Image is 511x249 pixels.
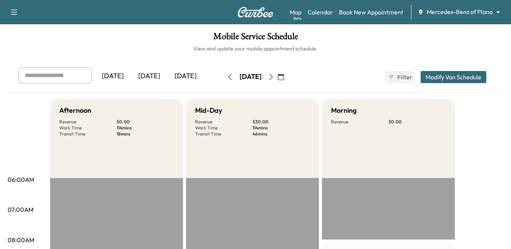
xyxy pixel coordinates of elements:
a: Calendar [308,8,333,17]
span: Mercedes-Benz of Plano [427,8,493,16]
p: 06:00AM [8,175,34,184]
h5: Morning [331,105,356,116]
span: Filter [397,72,411,82]
h5: Afternoon [59,105,91,116]
button: Modify Van Schedule [421,71,486,83]
button: Filter [385,71,415,83]
p: 46 mins [252,131,310,137]
p: 114 mins [252,125,310,131]
h1: Mobile Service Schedule [8,32,503,45]
p: Transit Time [59,131,117,137]
img: Curbee Logo [237,7,274,17]
p: $ 30.00 [252,119,310,125]
p: $ 0.00 [388,119,446,125]
div: Beta [293,16,301,21]
p: Revenue [331,119,388,125]
p: Work Time [59,125,117,131]
div: [DATE] [95,68,131,85]
p: 114 mins [117,125,174,131]
p: $ 0.00 [117,119,174,125]
h6: View and update your mobile appointment schedule. [8,45,503,52]
h5: Mid-Day [195,105,222,116]
div: [DATE] [240,72,262,82]
p: 18 mins [117,131,174,137]
div: [DATE] [131,68,167,85]
p: Work Time [195,125,252,131]
a: MapBeta [290,8,301,17]
p: Revenue [195,119,252,125]
a: Book New Appointment [339,8,403,17]
p: 07:00AM [8,205,33,214]
p: Transit Time [195,131,252,137]
p: 08:00AM [8,235,34,244]
div: [DATE] [167,68,204,85]
p: Revenue [59,119,117,125]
